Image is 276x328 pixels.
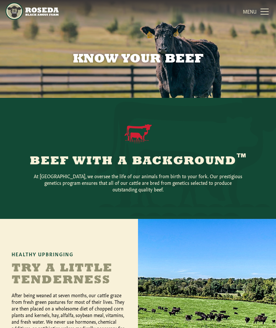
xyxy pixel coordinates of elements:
p: At [GEOGRAPHIC_DATA], we oversee the life of our animals from birth to your fork. Our prestigious... [32,173,244,192]
sup: ™ [237,152,247,163]
h2: Try a Little Tenderness [12,263,127,286]
img: https://roseda.com/wp-content/uploads/2021/05/roseda-25-header.png [6,3,59,20]
h2: Beef With a Background [11,148,265,167]
h6: Healthy Upbringing [12,251,127,257]
span: MENU [243,8,256,15]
